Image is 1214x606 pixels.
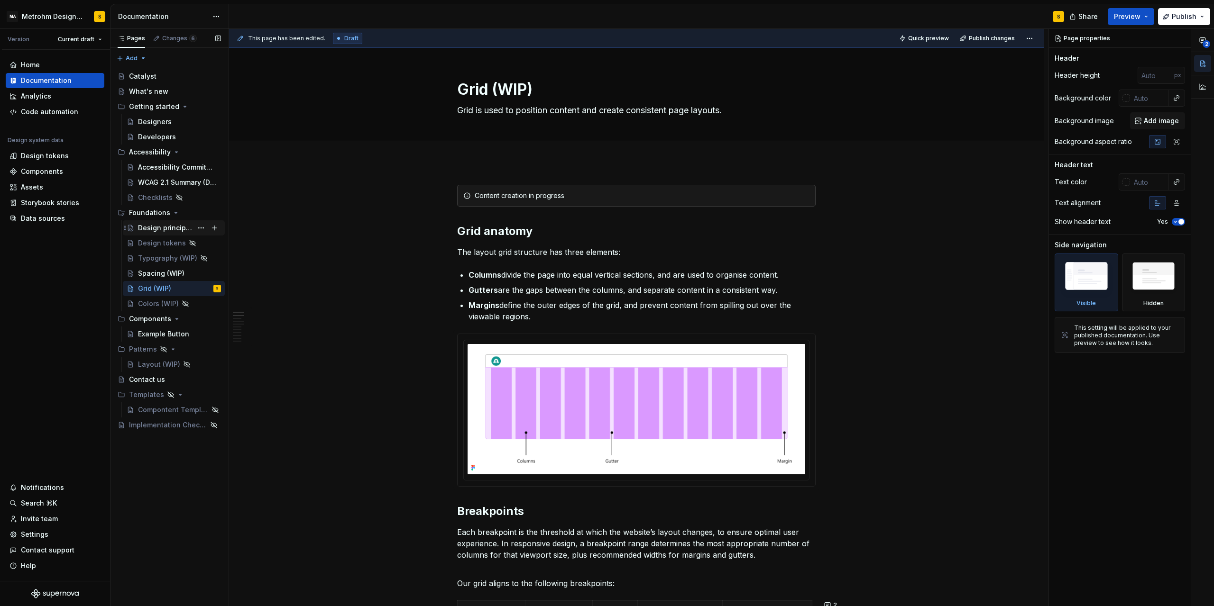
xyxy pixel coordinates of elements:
div: Grid (WIP) [138,284,171,293]
svg: Supernova Logo [31,589,79,598]
button: Share [1065,8,1104,25]
p: Each breakpoint is the threshold at which the website’s layout changes, to ensure optimal user ex... [457,526,816,561]
textarea: Grid (WIP) [455,78,814,101]
p: px [1174,72,1181,79]
div: Pages [118,35,145,42]
div: Contact us [129,375,165,384]
a: Spacing (WIP) [123,266,225,281]
a: Layout (WIP) [123,357,225,372]
div: Header text [1055,160,1093,170]
div: Patterns [129,344,157,354]
div: Colors (WIP) [138,299,179,308]
span: Add [126,54,138,62]
div: Accessibility Commitment (Draft) [138,163,216,172]
div: Home [21,60,40,70]
a: Implementation Checklist [114,417,225,433]
button: Current draft [54,33,106,46]
div: Text alignment [1055,198,1101,208]
div: Hidden [1122,253,1186,311]
div: Components [114,311,225,326]
div: Assets [21,182,43,192]
a: Contact us [114,372,225,387]
div: Design tokens [21,151,69,161]
p: define the outer edges of the grid, and prevent content from spilling out over the viewable regions. [469,299,816,322]
div: Show header text [1055,217,1111,226]
div: Analytics [21,91,51,101]
a: Code automation [6,104,104,119]
span: Add image [1144,116,1179,126]
h2: Grid anatomy [457,224,816,239]
div: Checklists [138,193,173,202]
div: Visible [1076,299,1096,307]
button: Quick preview [896,32,953,45]
p: The layout grid structure has three elements: [457,246,816,258]
a: Checklists [123,190,225,205]
span: Quick preview [908,35,949,42]
div: Code automation [21,107,78,117]
a: Storybook stories [6,195,104,210]
div: Hidden [1143,299,1164,307]
button: Publish changes [957,32,1019,45]
div: Settings [21,530,48,539]
span: Publish changes [969,35,1015,42]
div: This setting will be applied to your published documentation. Use preview to see how it looks. [1074,324,1179,347]
label: Yes [1157,218,1168,226]
a: Grid (WIP)S [123,281,225,296]
p: Our grid aligns to the following breakpoints: [457,566,816,589]
div: S [216,284,219,293]
div: Contact support [21,545,74,555]
p: are the gaps between the columns, and separate content in a consistent way. [469,284,816,296]
a: Colors (WIP) [123,296,225,311]
a: Design principles (WIP) [123,220,225,235]
a: Design tokens [123,235,225,251]
input: Auto [1130,173,1168,190]
span: Share [1078,12,1098,21]
div: Documentation [118,12,208,21]
button: MAMetrohm Design SystemS [2,6,108,27]
a: Developers [123,129,225,145]
div: Background image [1055,116,1114,126]
button: Add image [1130,112,1185,129]
div: Layout (WIP) [138,360,180,369]
div: Patterns [114,342,225,357]
strong: Gutters [469,285,498,295]
a: Components [6,164,104,179]
div: Foundations [114,205,225,220]
a: Settings [6,527,104,542]
a: Designers [123,114,225,129]
div: Header height [1055,71,1100,80]
div: S [1057,13,1060,20]
span: Current draft [58,36,94,43]
div: Compontent Template [138,405,209,415]
div: Templates [114,387,225,402]
div: Components [21,167,63,176]
a: Home [6,57,104,72]
div: Side navigation [1055,240,1107,250]
button: Add [114,52,149,65]
a: Data sources [6,211,104,226]
div: Background aspect ratio [1055,137,1132,146]
button: Preview [1108,8,1154,25]
button: Publish [1158,8,1210,25]
div: Metrohm Design System [22,12,83,21]
div: Header [1055,54,1079,63]
div: Content creation in progress [475,191,809,200]
div: Text color [1055,177,1087,187]
div: S [98,13,101,20]
div: Typography (WIP) [138,253,197,263]
div: Version [8,36,29,43]
div: Accessibility [129,147,171,157]
div: Accessibility [114,145,225,160]
a: Documentation [6,73,104,88]
div: Developers [138,132,176,142]
a: Typography (WIP) [123,251,225,266]
a: WCAG 2.1 Summary (Draft) [123,175,225,190]
div: Design principles (WIP) [138,223,193,233]
div: Changes [162,35,197,42]
div: Help [21,561,36,570]
div: Data sources [21,214,65,223]
span: This page has been edited. [248,35,325,42]
h2: Breakpoints [457,504,816,519]
a: Compontent Template [123,402,225,417]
